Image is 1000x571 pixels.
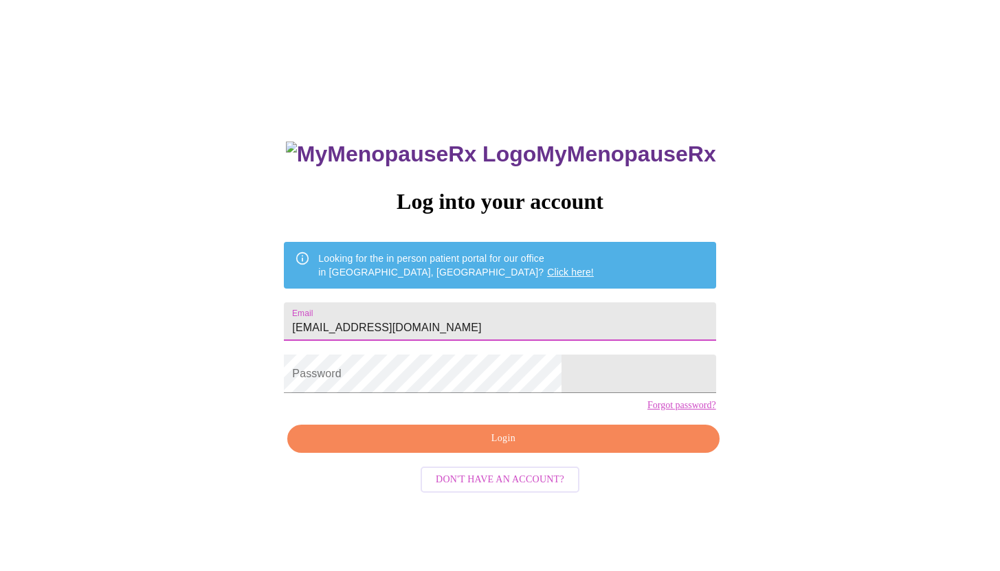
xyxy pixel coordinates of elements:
span: Login [303,430,703,447]
button: Don't have an account? [421,467,579,493]
h3: MyMenopauseRx [286,142,716,167]
a: Forgot password? [647,400,716,411]
img: MyMenopauseRx Logo [286,142,536,167]
h3: Log into your account [284,189,715,214]
button: Login [287,425,719,453]
a: Click here! [547,267,594,278]
span: Don't have an account? [436,471,564,489]
a: Don't have an account? [417,473,583,484]
div: Looking for the in person patient portal for our office in [GEOGRAPHIC_DATA], [GEOGRAPHIC_DATA]? [318,246,594,284]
